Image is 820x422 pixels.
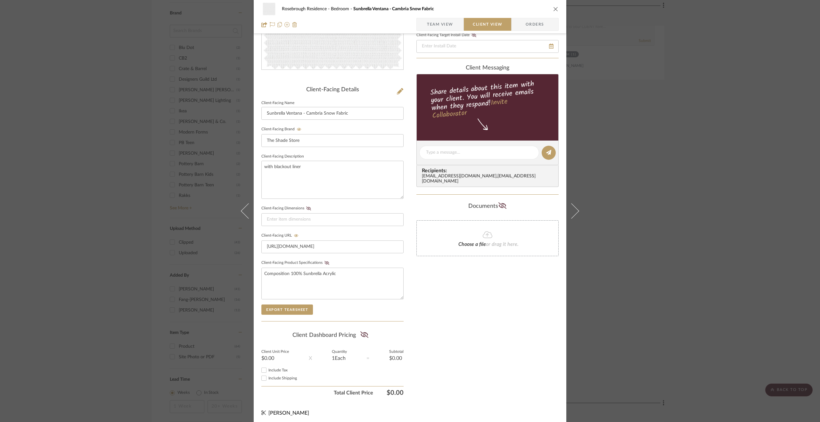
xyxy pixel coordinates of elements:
[389,356,404,361] div: $0.00
[261,233,300,238] label: Client-Facing URL
[261,107,404,120] input: Enter Client-Facing Item Name
[519,18,551,31] span: Orders
[304,206,313,211] button: Client-Facing Dimensions
[261,127,303,132] label: Client-Facing Brand
[261,356,289,361] div: $0.00
[282,7,331,11] span: Rosebrough Residence
[261,134,404,147] input: Enter Client-Facing Brand
[261,213,404,226] input: Enter item dimensions
[268,368,288,372] span: Include Tax
[261,328,404,343] div: Client Dashboard Pricing
[422,168,556,174] span: Recipients:
[416,33,478,37] label: Client-Facing Target Install Date
[268,376,297,380] span: Include Shipping
[261,206,313,211] label: Client-Facing Dimensions
[416,40,559,53] input: Enter Install Date
[373,389,404,397] span: $0.00
[268,410,309,416] span: [PERSON_NAME]
[261,155,304,158] label: Client-Facing Description
[470,33,478,37] button: Client-Facing Target Install Date
[261,3,277,15] img: 1b0de349-dd9a-4754-9370-1f8877df9ceb_48x40.jpg
[292,22,297,27] img: Remove from project
[332,356,347,361] div: 1 Each
[261,389,373,397] span: Total Client Price
[486,242,519,247] span: or drag it here.
[416,65,559,72] div: client Messaging
[261,101,294,105] label: Client-Facing Name
[353,7,434,11] span: Sunbrella Ventana - Cambria Snow Fabric
[422,174,556,184] div: [EMAIL_ADDRESS][DOMAIN_NAME] , [EMAIL_ADDRESS][DOMAIN_NAME]
[553,6,559,12] button: close
[292,233,300,238] button: Client-Facing URL
[331,7,353,11] span: Bedroom
[295,127,303,132] button: Client-Facing Brand
[332,350,347,353] label: Quantity
[261,304,313,315] button: Export Tearsheet
[427,18,453,31] span: Team View
[473,18,502,31] span: Client View
[261,240,404,253] input: Enter item URL
[309,354,312,362] div: X
[416,78,560,121] div: Share details about this item with your client. You will receive emails when they respond!
[416,201,559,211] div: Documents
[458,242,486,247] span: Choose a file
[389,350,404,353] label: Subtotal
[261,261,331,265] label: Client-Facing Product Specifications
[323,261,331,265] button: Client-Facing Product Specifications
[261,350,289,353] label: Client Unit Price
[366,354,369,362] div: =
[261,86,404,93] div: Client-Facing Details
